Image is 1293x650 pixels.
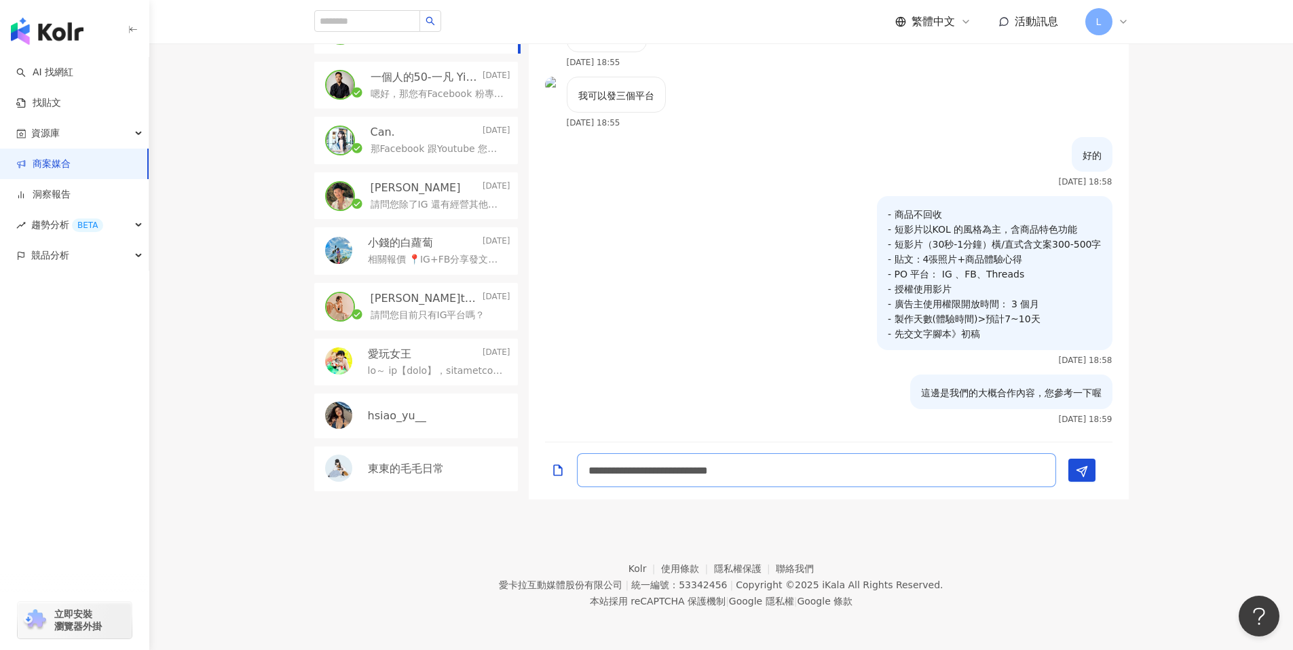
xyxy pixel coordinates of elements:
[730,579,733,590] span: |
[18,602,132,638] a: chrome extension立即安裝 瀏覽器外掛
[483,125,510,140] p: [DATE]
[325,237,352,264] img: KOL Avatar
[551,454,565,486] button: Add a file
[567,58,620,67] p: [DATE] 18:55
[31,210,103,240] span: 趨勢分析
[736,579,943,590] div: Copyright © 2025 All Rights Reserved.
[371,180,461,195] p: [PERSON_NAME]
[1083,148,1102,163] p: 好的
[326,293,354,320] img: KOL Avatar
[1059,415,1112,424] p: [DATE] 18:59
[16,96,61,110] a: 找貼文
[371,309,485,322] p: 請問您目前只有IG平台嗎？
[325,455,352,482] img: KOL Avatar
[371,142,505,156] p: 那Facebook 跟Youtube 您有嗎？
[54,608,102,632] span: 立即安裝 瀏覽器外掛
[567,118,620,128] p: [DATE] 18:55
[776,563,814,574] a: 聯絡我們
[426,16,435,26] span: search
[326,183,354,210] img: KOL Avatar
[714,563,776,574] a: 隱私權保護
[22,609,48,631] img: chrome extension
[483,70,510,85] p: [DATE]
[368,253,505,267] p: 相關報價 📍IG+FB分享發文各一篇(照片10-15張供選擇)：NT$4500 （限時動態分享附上連結導購+NT$500）30日點擊率曾130萬 📍IG reels 30-60s小短片(同步分享...
[1068,459,1095,482] button: Send
[590,593,852,609] span: 本站採用 reCAPTCHA 保護機制
[368,364,505,378] p: lo～ ip【dolo】，sitametcon，adipisci，elitseddoeiu，tempori，utl ! etd ：magna://aliquaeni343.adm/ VE ：qu...
[794,596,798,607] span: |
[1059,356,1112,365] p: [DATE] 18:58
[325,402,352,429] img: KOL Avatar
[16,221,26,230] span: rise
[11,18,83,45] img: logo
[661,563,714,574] a: 使用條款
[16,188,71,202] a: 洞察報告
[921,385,1102,400] p: 這邊是我們的大概合作內容，您參考一下喔
[16,66,73,79] a: searchAI 找網紅
[72,218,103,232] div: BETA
[371,70,480,85] p: 一個人的50-一凡 Yifan
[368,347,411,362] p: 愛玩女王
[371,198,505,212] p: 請問您除了IG 還有經營其他平台嗎？
[483,347,510,362] p: [DATE]
[368,461,444,476] p: 東東的毛毛日常
[629,563,661,574] a: Kolr
[368,408,426,423] p: hsiao_yu__
[912,14,955,29] span: 繁體中文
[483,235,510,250] p: [DATE]
[371,291,480,306] p: [PERSON_NAME]t0128
[483,291,510,306] p: [DATE]
[31,118,60,149] span: 資源庫
[578,88,654,103] p: 我可以發三個平台
[625,579,629,590] span: |
[368,235,433,250] p: 小錢的白蘿蔔
[326,127,354,154] img: KOL Avatar
[822,579,845,590] a: iKala
[1096,14,1102,29] span: L
[371,125,395,140] p: Can.
[726,596,729,607] span: |
[16,157,71,171] a: 商案媒合
[31,240,69,271] span: 競品分析
[1239,596,1279,636] iframe: Help Scout Beacon - Open
[797,596,852,607] a: Google 條款
[325,347,352,375] img: KOL Avatar
[631,579,727,590] div: 統一編號：53342456
[545,77,561,93] img: KOL Avatar
[326,71,354,98] img: KOL Avatar
[371,88,505,101] p: 嗯好，那您有Facebook 粉專嗎？ 因為我們主要投廣告是在[GEOGRAPHIC_DATA]
[483,180,510,195] p: [DATE]
[888,207,1102,341] p: - 商品不回收 - 短影片以KOL 的風格為主，含商品特色功能 - 短影片（30秒-1分鐘）橫/直式含文案300-500字 - 貼文：4張照片+商品體驗心得 - PO 平台： IG 、FB、Th...
[729,596,794,607] a: Google 隱私權
[499,579,622,590] div: 愛卡拉互動媒體股份有限公司
[1059,177,1112,187] p: [DATE] 18:58
[1015,15,1058,28] span: 活動訊息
